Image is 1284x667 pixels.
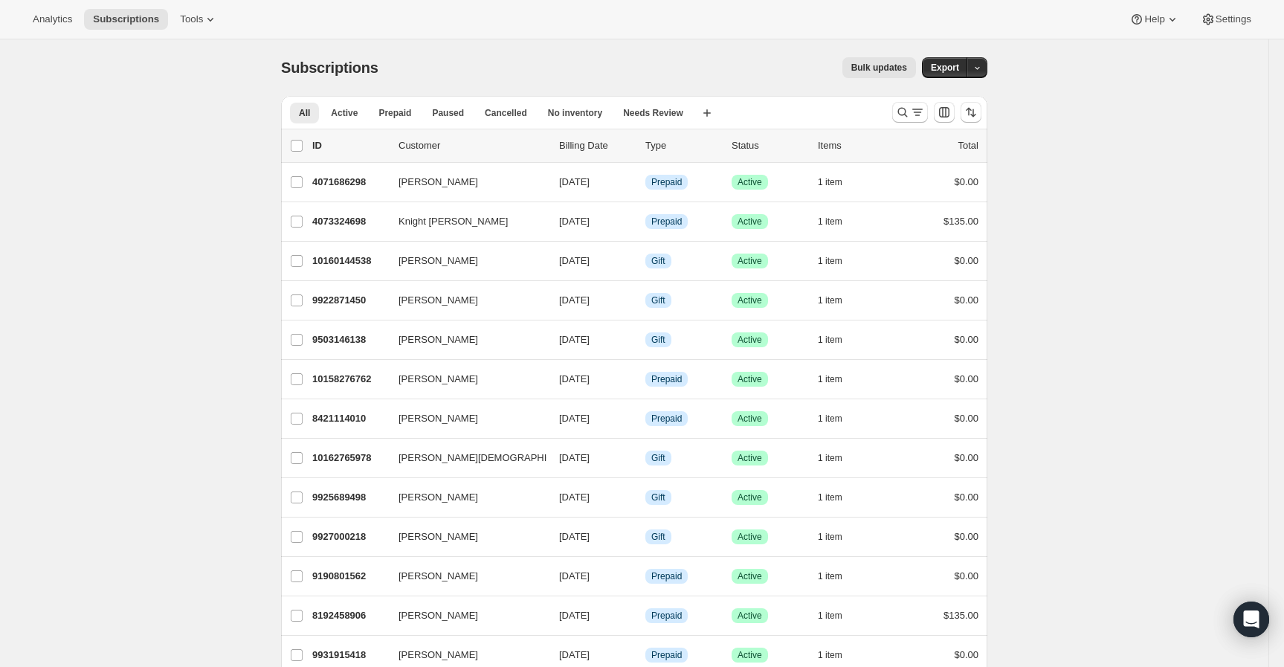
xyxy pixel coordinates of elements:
[818,610,842,622] span: 1 item
[738,373,762,385] span: Active
[818,294,842,306] span: 1 item
[818,452,842,464] span: 1 item
[818,413,842,425] span: 1 item
[312,214,387,229] p: 4073324698
[485,107,527,119] span: Cancelled
[954,570,978,581] span: $0.00
[559,531,590,542] span: [DATE]
[84,9,168,30] button: Subscriptions
[651,176,682,188] span: Prepaid
[623,107,683,119] span: Needs Review
[33,13,72,25] span: Analytics
[399,214,508,229] span: Knight [PERSON_NAME]
[738,610,762,622] span: Active
[399,138,547,153] p: Customer
[738,255,762,267] span: Active
[331,107,358,119] span: Active
[312,211,978,232] div: 4073324698Knight [PERSON_NAME][DATE]InfoPrepaidSuccessActive1 item$135.00
[851,62,907,74] span: Bulk updates
[180,13,203,25] span: Tools
[738,334,762,346] span: Active
[390,446,538,470] button: [PERSON_NAME][DEMOGRAPHIC_DATA]
[738,492,762,503] span: Active
[651,649,682,661] span: Prepaid
[299,107,310,119] span: All
[559,610,590,621] span: [DATE]
[738,176,762,188] span: Active
[312,566,978,587] div: 9190801562[PERSON_NAME][DATE]InfoPrepaidSuccessActive1 item$0.00
[312,605,978,626] div: 8192458906[PERSON_NAME][DATE]InfoPrepaidSuccessActive1 item$135.00
[818,645,859,666] button: 1 item
[312,172,978,193] div: 4071686298[PERSON_NAME][DATE]InfoPrepaidSuccessActive1 item$0.00
[738,452,762,464] span: Active
[818,255,842,267] span: 1 item
[818,526,859,547] button: 1 item
[312,372,387,387] p: 10158276762
[312,487,978,508] div: 9925689498[PERSON_NAME][DATE]InfoGiftSuccessActive1 item$0.00
[312,290,978,311] div: 9922871450[PERSON_NAME][DATE]InfoGiftSuccessActive1 item$0.00
[738,649,762,661] span: Active
[390,486,538,509] button: [PERSON_NAME]
[818,605,859,626] button: 1 item
[818,487,859,508] button: 1 item
[818,216,842,228] span: 1 item
[559,413,590,424] span: [DATE]
[954,413,978,424] span: $0.00
[738,413,762,425] span: Active
[390,328,538,352] button: [PERSON_NAME]
[559,373,590,384] span: [DATE]
[559,216,590,227] span: [DATE]
[312,648,387,663] p: 9931915418
[432,107,464,119] span: Paused
[399,569,478,584] span: [PERSON_NAME]
[312,369,978,390] div: 10158276762[PERSON_NAME][DATE]InfoPrepaidSuccessActive1 item$0.00
[818,448,859,468] button: 1 item
[312,138,387,153] p: ID
[312,254,387,268] p: 10160144538
[281,59,378,76] span: Subscriptions
[312,608,387,623] p: 8192458906
[651,492,665,503] span: Gift
[651,255,665,267] span: Gift
[390,210,538,233] button: Knight [PERSON_NAME]
[93,13,159,25] span: Subscriptions
[695,103,719,123] button: Create new view
[1233,602,1269,637] div: Open Intercom Messenger
[559,570,590,581] span: [DATE]
[312,529,387,544] p: 9927000218
[312,293,387,308] p: 9922871450
[378,107,411,119] span: Prepaid
[559,492,590,503] span: [DATE]
[818,369,859,390] button: 1 item
[24,9,81,30] button: Analytics
[559,255,590,266] span: [DATE]
[399,451,586,465] span: [PERSON_NAME][DEMOGRAPHIC_DATA]
[818,531,842,543] span: 1 item
[651,531,665,543] span: Gift
[399,608,478,623] span: [PERSON_NAME]
[171,9,227,30] button: Tools
[943,216,978,227] span: $135.00
[559,176,590,187] span: [DATE]
[943,610,978,621] span: $135.00
[818,176,842,188] span: 1 item
[954,649,978,660] span: $0.00
[818,138,892,153] div: Items
[390,525,538,549] button: [PERSON_NAME]
[954,255,978,266] span: $0.00
[399,372,478,387] span: [PERSON_NAME]
[548,107,602,119] span: No inventory
[645,138,720,153] div: Type
[390,367,538,391] button: [PERSON_NAME]
[818,172,859,193] button: 1 item
[312,411,387,426] p: 8421114010
[954,334,978,345] span: $0.00
[954,294,978,306] span: $0.00
[651,570,682,582] span: Prepaid
[651,413,682,425] span: Prepaid
[312,448,978,468] div: 10162765978[PERSON_NAME][DEMOGRAPHIC_DATA][DATE]InfoGiftSuccessActive1 item$0.00
[818,492,842,503] span: 1 item
[399,332,478,347] span: [PERSON_NAME]
[312,526,978,547] div: 9927000218[PERSON_NAME][DATE]InfoGiftSuccessActive1 item$0.00
[399,254,478,268] span: [PERSON_NAME]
